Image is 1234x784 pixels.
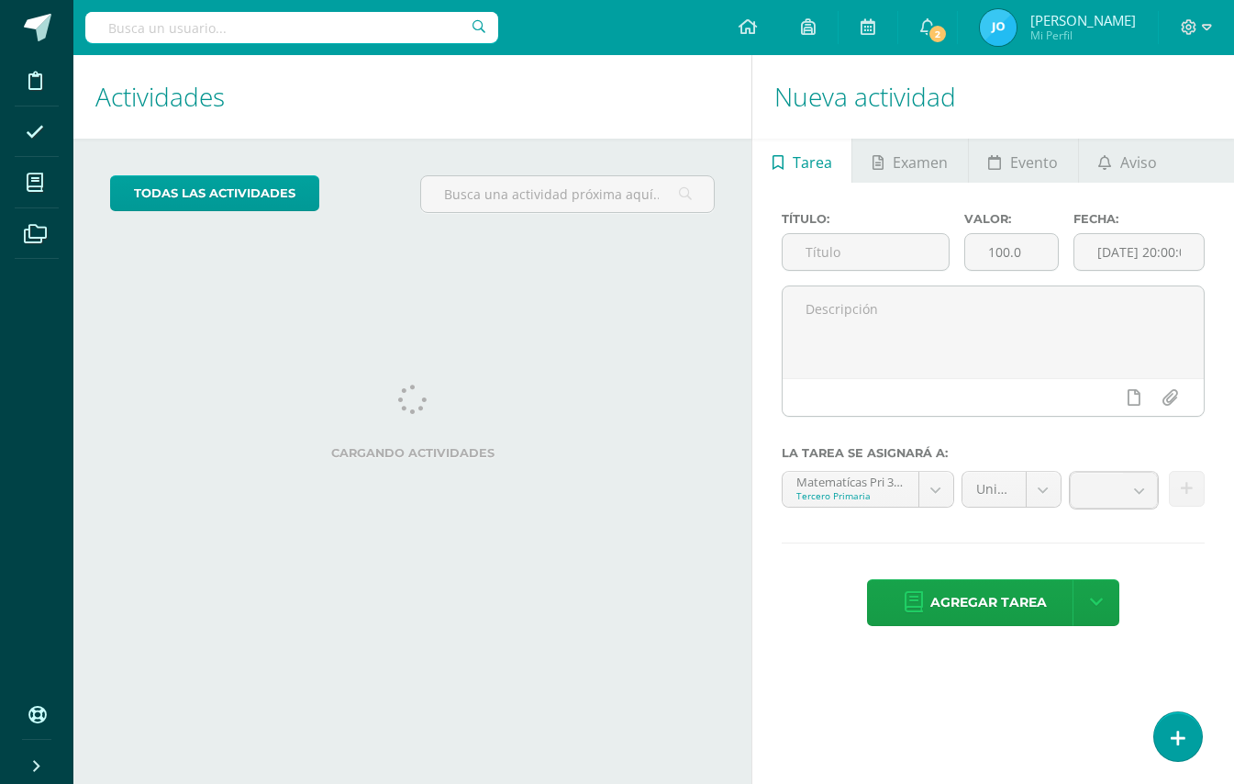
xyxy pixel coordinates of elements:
label: Título: [782,212,950,226]
label: Valor: [964,212,1059,226]
span: Tarea [793,140,832,185]
span: Mi Perfil [1030,28,1136,43]
span: [PERSON_NAME] [1030,11,1136,29]
h1: Actividades [95,55,729,139]
span: Agregar tarea [930,580,1047,625]
input: Fecha de entrega [1074,234,1204,270]
h1: Nueva actividad [774,55,1212,139]
label: La tarea se asignará a: [782,446,1205,460]
a: Aviso [1079,139,1177,183]
a: Matematícas Pri 3 'A'Tercero Primaria [783,472,952,507]
input: Busca un usuario... [85,12,498,43]
div: Tercero Primaria [796,489,904,502]
span: Aviso [1120,140,1157,185]
label: Fecha: [1073,212,1205,226]
input: Busca una actividad próxima aquí... [421,176,715,212]
input: Título [783,234,949,270]
input: Puntos máximos [965,234,1058,270]
a: Examen [852,139,967,183]
a: todas las Actividades [110,175,319,211]
span: Unidad 4 [976,472,1012,507]
span: Examen [893,140,948,185]
a: Unidad 4 [962,472,1061,507]
label: Cargando actividades [110,446,715,460]
a: Tarea [752,139,851,183]
div: Matematícas Pri 3 'A' [796,472,904,489]
img: 0c5511dc06ee6ae7c7da3ebbca606f85.png [980,9,1017,46]
span: 2 [928,24,948,44]
span: Evento [1010,140,1058,185]
a: Evento [969,139,1078,183]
